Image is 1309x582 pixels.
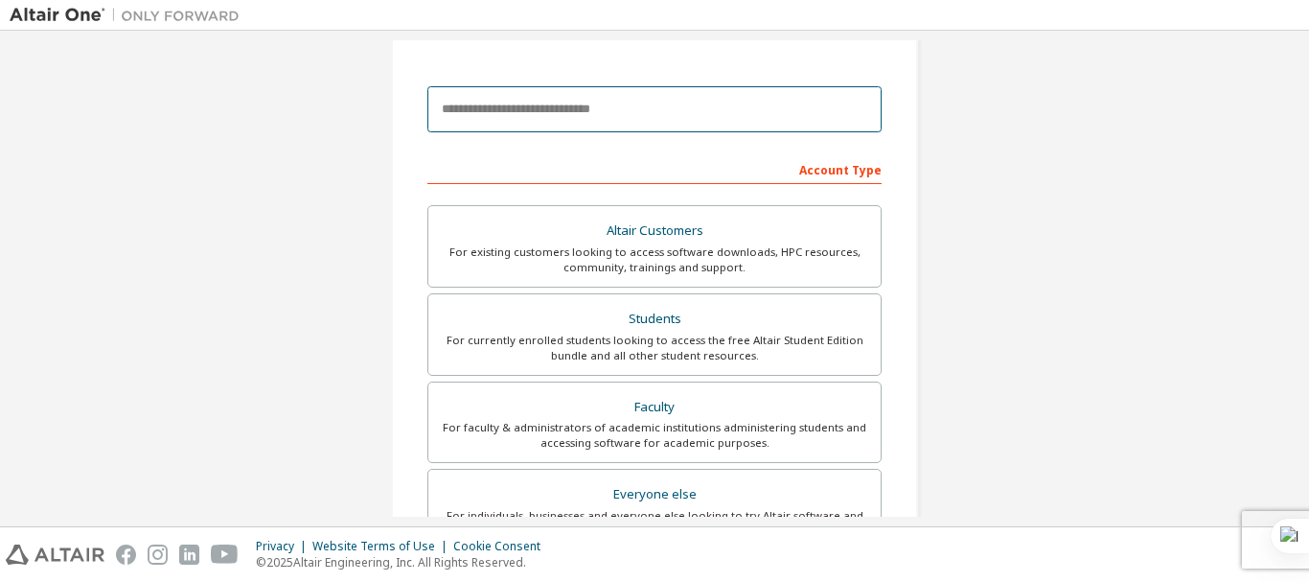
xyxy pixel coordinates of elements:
[440,333,869,363] div: For currently enrolled students looking to access the free Altair Student Edition bundle and all ...
[10,6,249,25] img: Altair One
[440,394,869,421] div: Faculty
[116,545,136,565] img: facebook.svg
[256,554,552,570] p: © 2025 Altair Engineering, Inc. All Rights Reserved.
[312,539,453,554] div: Website Terms of Use
[440,420,869,451] div: For faculty & administrators of academic institutions administering students and accessing softwa...
[440,218,869,244] div: Altair Customers
[179,545,199,565] img: linkedin.svg
[440,244,869,275] div: For existing customers looking to access software downloads, HPC resources, community, trainings ...
[440,306,869,333] div: Students
[148,545,168,565] img: instagram.svg
[6,545,104,565] img: altair_logo.svg
[440,508,869,539] div: For individuals, businesses and everyone else looking to try Altair software and explore our prod...
[427,153,882,184] div: Account Type
[256,539,312,554] div: Privacy
[453,539,552,554] div: Cookie Consent
[211,545,239,565] img: youtube.svg
[440,481,869,508] div: Everyone else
